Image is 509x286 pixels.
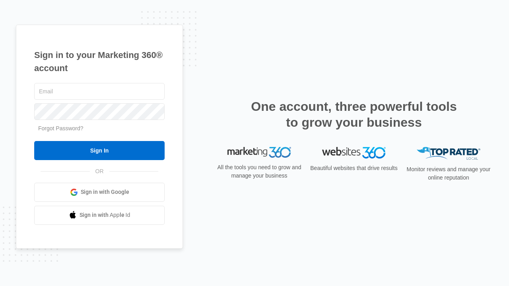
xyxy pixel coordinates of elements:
[249,99,459,130] h2: One account, three powerful tools to grow your business
[34,183,165,202] a: Sign in with Google
[309,164,398,172] p: Beautiful websites that drive results
[34,206,165,225] a: Sign in with Apple Id
[417,147,480,160] img: Top Rated Local
[38,125,84,131] a: Forgot Password?
[322,147,386,158] img: Websites 360
[227,147,291,158] img: Marketing 360
[215,163,304,180] p: All the tools you need to grow and manage your business
[80,211,130,219] span: Sign in with Apple Id
[90,167,109,176] span: OR
[81,188,129,196] span: Sign in with Google
[34,48,165,75] h1: Sign in to your Marketing 360® account
[34,83,165,100] input: Email
[404,165,493,182] p: Monitor reviews and manage your online reputation
[34,141,165,160] input: Sign In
